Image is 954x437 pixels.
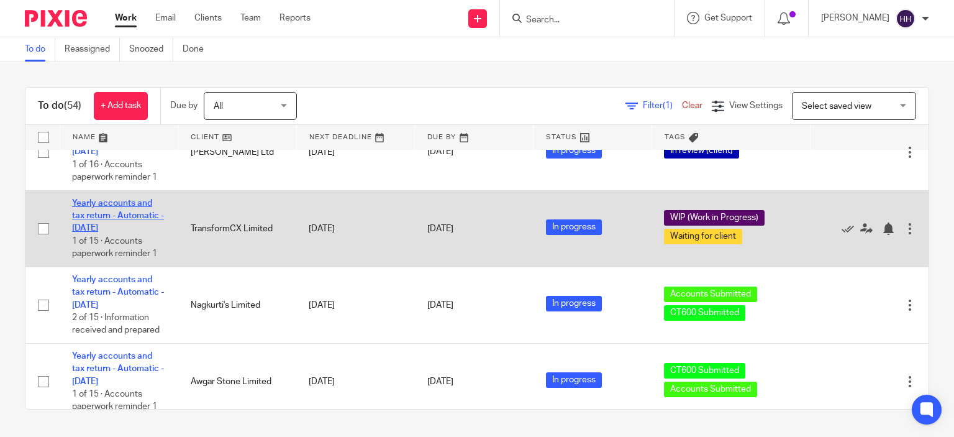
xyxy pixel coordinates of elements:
a: To do [25,37,55,62]
span: [DATE] [427,377,453,386]
p: Due by [170,99,198,112]
a: Yearly accounts and tax return - Automatic - [DATE] [72,352,164,386]
span: [DATE] [427,301,453,310]
td: [PERSON_NAME] Ltd [178,114,297,190]
span: [DATE] [427,148,453,157]
span: Tags [665,134,686,140]
span: Select saved view [802,102,871,111]
td: [DATE] [296,343,415,420]
span: In progress [546,372,602,388]
a: Mark as done [842,223,860,235]
input: Search [525,15,637,26]
a: Done [183,37,213,62]
span: All [214,102,223,111]
span: 1 of 15 · Accounts paperwork reminder 1 [72,390,157,412]
span: Accounts Submitted [664,382,757,397]
span: In progress [546,143,602,159]
span: Accounts Submitted [664,287,757,302]
span: Filter [643,101,682,110]
a: Email [155,12,176,24]
a: + Add task [94,92,148,120]
span: Waiting for client [664,229,742,244]
td: Nagkurti's Limited [178,267,297,343]
a: Clear [682,101,702,110]
span: 1 of 15 · Accounts paperwork reminder 1 [72,237,157,259]
a: Snoozed [129,37,173,62]
h1: To do [38,99,81,113]
img: Pixie [25,10,87,27]
span: In progress [546,219,602,235]
td: [DATE] [296,190,415,267]
span: WIP (Work in Progress) [664,210,765,226]
td: [DATE] [296,267,415,343]
span: (1) [663,101,673,110]
p: [PERSON_NAME] [821,12,889,24]
span: CT600 Submitted [664,363,745,379]
span: Get Support [704,14,752,22]
td: Awgar Stone Limited [178,343,297,420]
img: svg%3E [896,9,915,29]
span: In review (client) [664,143,739,159]
a: Team [240,12,261,24]
span: 2 of 15 · Information received and prepared [72,313,160,335]
span: [DATE] [427,224,453,233]
td: [DATE] [296,114,415,190]
span: In progress [546,296,602,311]
a: Reports [279,12,311,24]
span: 1 of 16 · Accounts paperwork reminder 1 [72,160,157,182]
a: Yearly accounts and tax return - Automatic - [DATE] [72,275,164,310]
span: View Settings [729,101,783,110]
a: Reassigned [65,37,120,62]
a: Yearly accounts and tax return - Automatic - [DATE] [72,199,164,233]
span: (54) [64,101,81,111]
span: CT600 Submitted [664,305,745,321]
a: Work [115,12,137,24]
a: Clients [194,12,222,24]
td: TransformCX Limited [178,190,297,267]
